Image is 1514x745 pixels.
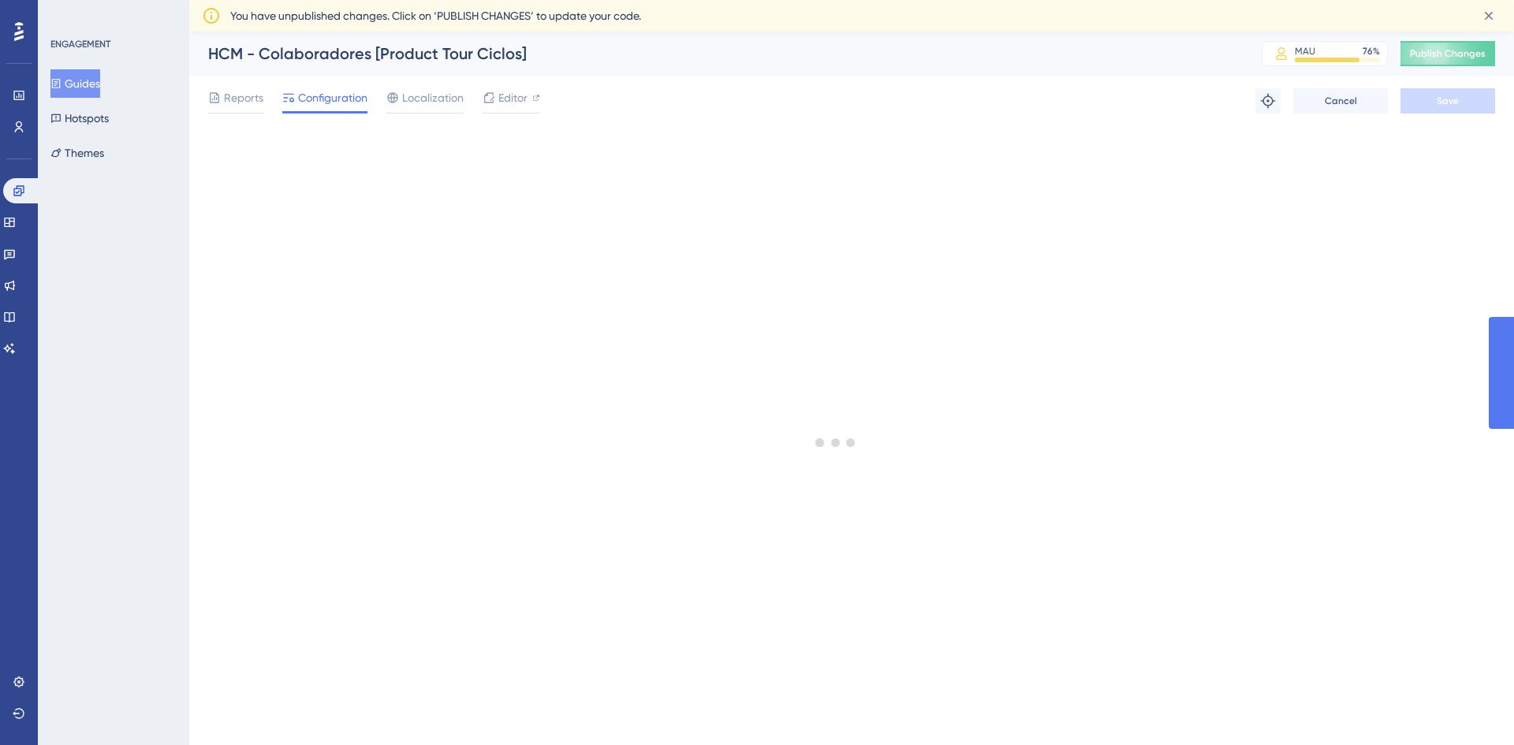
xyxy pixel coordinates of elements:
span: Configuration [298,88,367,107]
span: Localization [402,88,464,107]
span: Reports [224,88,263,107]
div: 76 % [1363,45,1380,58]
button: Save [1400,88,1495,114]
button: Cancel [1293,88,1388,114]
button: Publish Changes [1400,41,1495,66]
span: Publish Changes [1410,47,1486,60]
button: Guides [50,69,100,98]
span: Cancel [1325,95,1357,107]
iframe: UserGuiding AI Assistant Launcher [1448,683,1495,730]
span: Editor [498,88,528,107]
span: Save [1437,95,1459,107]
div: MAU [1295,45,1315,58]
span: You have unpublished changes. Click on ‘PUBLISH CHANGES’ to update your code. [230,6,641,25]
div: ENGAGEMENT [50,38,110,50]
button: Hotspots [50,104,109,132]
div: HCM - Colaboradores [Product Tour Ciclos] [208,43,1222,65]
button: Themes [50,139,104,167]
